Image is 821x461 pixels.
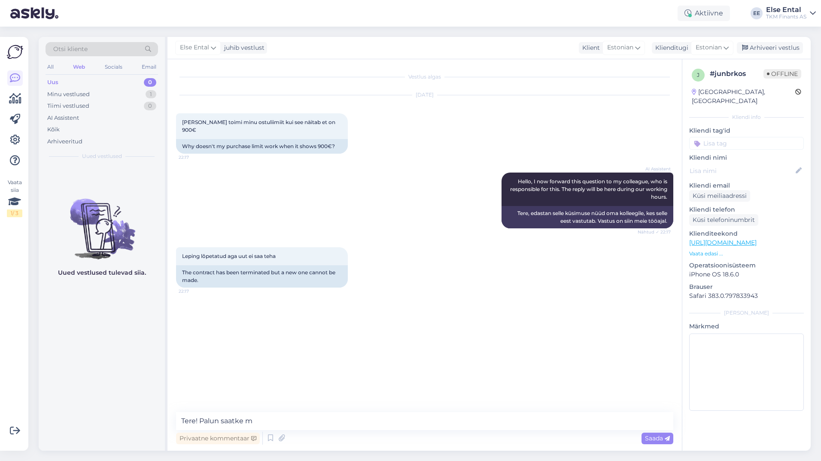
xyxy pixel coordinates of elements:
[47,137,82,146] div: Arhiveeritud
[689,214,758,226] div: Küsi telefoninumbrit
[179,288,211,294] span: 22:17
[176,139,348,154] div: Why doesn't my purchase limit work when it shows 900€?
[176,73,673,81] div: Vestlus algas
[179,154,211,161] span: 22:17
[645,434,670,442] span: Saada
[689,270,804,279] p: iPhone OS 18.6.0
[696,43,722,52] span: Estonian
[689,291,804,300] p: Safari 383.0.797833943
[690,166,794,176] input: Lisa nimi
[221,43,265,52] div: juhib vestlust
[140,61,158,73] div: Email
[146,90,156,99] div: 1
[689,126,804,135] p: Kliendi tag'id
[510,178,669,200] span: Hello, I now forward this question to my colleague, who is responsible for this. The reply will b...
[607,43,633,52] span: Estonian
[689,261,804,270] p: Operatsioonisüsteem
[689,239,757,246] a: [URL][DOMAIN_NAME]
[689,250,804,258] p: Vaata edasi ...
[579,43,600,52] div: Klient
[689,190,750,202] div: Küsi meiliaadressi
[176,265,348,288] div: The contract has been terminated but a new one cannot be made.
[103,61,124,73] div: Socials
[689,181,804,190] p: Kliendi email
[7,209,22,217] div: 1 / 3
[737,42,803,54] div: Arhiveeri vestlus
[689,309,804,317] div: [PERSON_NAME]
[763,69,801,79] span: Offline
[58,268,146,277] p: Uued vestlused tulevad siia.
[689,229,804,238] p: Klienditeekond
[751,7,763,19] div: EE
[71,61,87,73] div: Web
[53,45,88,54] span: Otsi kliente
[638,229,671,235] span: Nähtud ✓ 22:17
[678,6,730,21] div: Aktiivne
[502,206,673,228] div: Tere, edastan selle küsimuse nüüd oma kolleegile, kes selle eest vastutab. Vastus on siin meie tö...
[766,6,806,13] div: Else Ental
[689,205,804,214] p: Kliendi telefon
[652,43,688,52] div: Klienditugi
[766,6,816,20] a: Else EntalTKM Finants AS
[176,91,673,99] div: [DATE]
[180,43,209,52] span: Else Ental
[7,44,23,60] img: Askly Logo
[182,253,276,259] span: Leping lõpetatud aga uut ei saa teha
[46,61,55,73] div: All
[182,119,337,133] span: [PERSON_NAME] toimi minu ostuliimiit kui see näitab et on 900€
[176,412,673,430] textarea: Tere! Palun saatke m
[697,72,699,78] span: j
[47,78,58,87] div: Uus
[710,69,763,79] div: # junbrkos
[639,166,671,172] span: AI Assistent
[47,102,89,110] div: Tiimi vestlused
[144,78,156,87] div: 0
[766,13,806,20] div: TKM Finants AS
[47,114,79,122] div: AI Assistent
[689,282,804,291] p: Brauser
[689,113,804,121] div: Kliendi info
[47,90,90,99] div: Minu vestlused
[144,102,156,110] div: 0
[7,179,22,217] div: Vaata siia
[176,433,260,444] div: Privaatne kommentaar
[47,125,60,134] div: Kõik
[82,152,122,160] span: Uued vestlused
[692,88,795,106] div: [GEOGRAPHIC_DATA], [GEOGRAPHIC_DATA]
[689,322,804,331] p: Märkmed
[689,153,804,162] p: Kliendi nimi
[39,183,165,261] img: No chats
[689,137,804,150] input: Lisa tag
